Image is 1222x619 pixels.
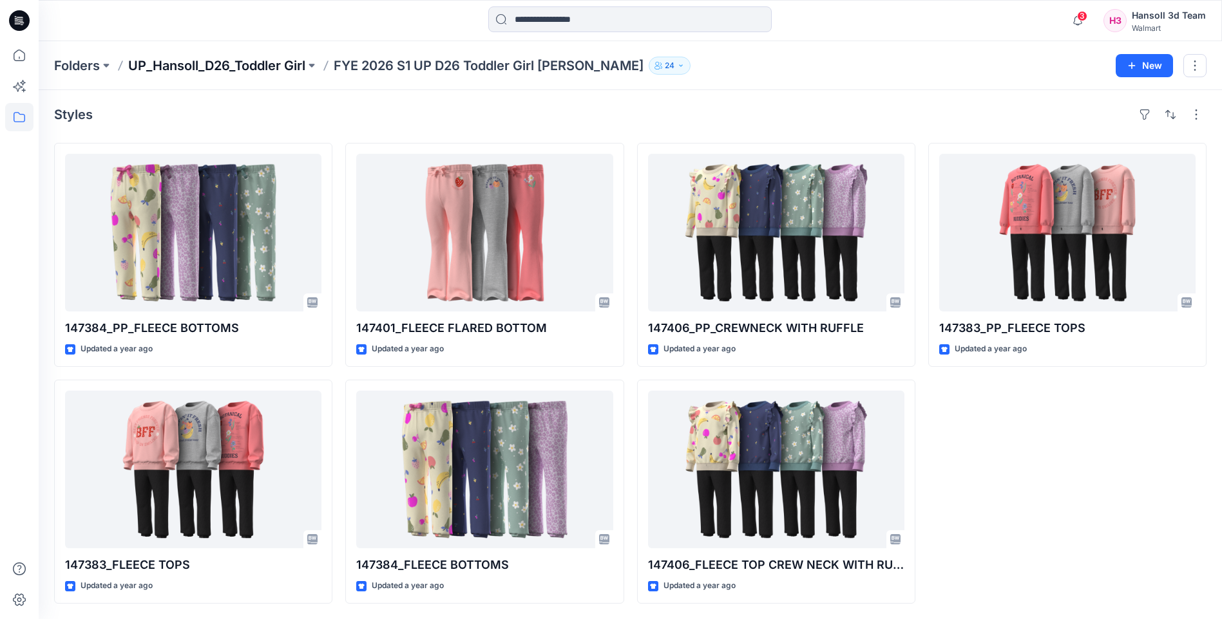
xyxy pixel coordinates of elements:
p: 147384_PP_FLEECE BOTTOMS [65,319,321,337]
a: 147406_FLEECE TOP CREW NECK WITH RUFFLE [648,391,904,548]
p: Updated a year ago [664,579,736,593]
button: New [1116,54,1173,77]
p: 147406_FLEECE TOP CREW NECK WITH RUFFLE [648,556,904,574]
p: Updated a year ago [372,342,444,356]
h4: Styles [54,107,93,122]
div: Hansoll 3d Team [1132,8,1206,23]
button: 24 [649,57,691,75]
a: 147384_FLEECE BOTTOMS [356,391,613,548]
p: Updated a year ago [372,579,444,593]
a: 147383_FLEECE TOPS [65,391,321,548]
p: 24 [665,59,674,73]
a: 147383_PP_FLEECE TOPS [939,154,1196,311]
p: Updated a year ago [664,342,736,356]
p: Updated a year ago [81,579,153,593]
a: 147406_PP_CREWNECK WITH RUFFLE [648,154,904,311]
p: FYE 2026 S1 UP D26 Toddler Girl [PERSON_NAME] [334,57,644,75]
div: Walmart [1132,23,1206,33]
p: 147401_FLEECE FLARED BOTTOM [356,319,613,337]
a: Folders [54,57,100,75]
span: 3 [1077,11,1087,21]
p: 147384_FLEECE BOTTOMS [356,556,613,574]
p: 147383_PP_FLEECE TOPS [939,319,1196,337]
a: 147384_PP_FLEECE BOTTOMS [65,154,321,311]
p: Updated a year ago [955,342,1027,356]
p: 147383_FLEECE TOPS [65,556,321,574]
p: Updated a year ago [81,342,153,356]
a: 147401_FLEECE FLARED BOTTOM [356,154,613,311]
div: H3 [1103,9,1127,32]
a: UP_Hansoll_D26_Toddler Girl [128,57,305,75]
p: 147406_PP_CREWNECK WITH RUFFLE [648,319,904,337]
